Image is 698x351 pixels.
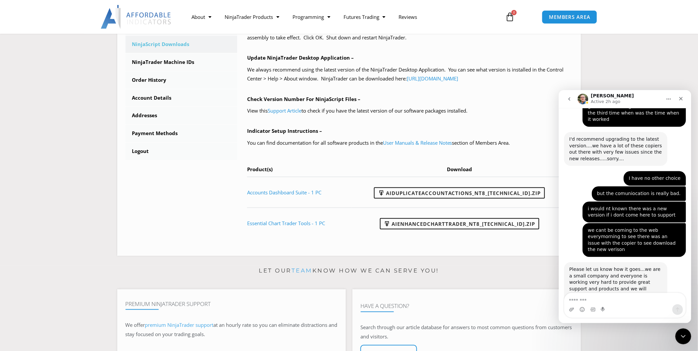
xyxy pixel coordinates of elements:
[247,166,273,173] span: Product(s)
[511,10,517,15] span: 0
[407,75,458,82] a: [URL][DOMAIN_NAME]
[247,96,360,102] b: Check Version Number For NinjaScript Files –
[495,7,524,26] a: 0
[392,9,424,25] a: Reviews
[126,89,238,107] a: Account Details
[185,9,498,25] nav: Menu
[337,9,392,25] a: Futures Trading
[268,107,301,114] a: Support Article
[101,5,172,29] img: LogoAI | Affordable Indicators – NinjaTrader
[126,54,238,71] a: NinjaTrader Machine IDs
[126,322,145,328] span: We offer
[383,139,452,146] a: User Manuals & Release Notes
[247,189,321,196] a: Accounts Dashboard Suite - 1 PC
[126,301,338,308] h4: Premium NinjaTrader Support
[247,220,325,226] a: Essential Chart Trader Tools - 1 PC
[361,303,573,310] h4: Have A Question?
[292,268,312,274] a: team
[185,9,218,25] a: About
[145,322,214,328] a: premium NinjaTrader support
[286,9,337,25] a: Programming
[559,90,691,323] iframe: Intercom live chat
[247,54,354,61] b: Update NinjaTrader Desktop Application –
[247,65,573,84] p: We always recommend using the latest version of the NinjaTrader Desktop Application. You can see ...
[542,10,597,24] a: MEMBERS AREA
[374,187,545,199] a: AIDuplicateAccountActions_NT8_[TECHNICAL_ID].zip
[380,218,539,229] a: AIEnhancedChartTrader_NT8_[TECHNICAL_ID].zip
[218,9,286,25] a: NinjaTrader Products
[675,328,691,344] iframe: Intercom live chat
[126,107,238,124] a: Addresses
[447,166,472,173] span: Download
[361,323,573,342] p: Search through our article database for answers to most common questions from customers and visit...
[126,36,238,53] a: NinjaScript Downloads
[247,138,573,148] p: You can find documentation for all software products in the section of Members Area.
[117,266,581,276] p: Let our know how we can serve you!
[126,72,238,89] a: Order History
[126,125,238,142] a: Payment Methods
[126,143,238,160] a: Logout
[247,127,322,134] b: Indicator Setup Instructions –
[247,106,573,116] p: View this to check if you have the latest version of our software packages installed.
[126,322,338,338] span: at an hourly rate so you can eliminate distractions and stay focused on your trading goals.
[549,15,590,20] span: MEMBERS AREA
